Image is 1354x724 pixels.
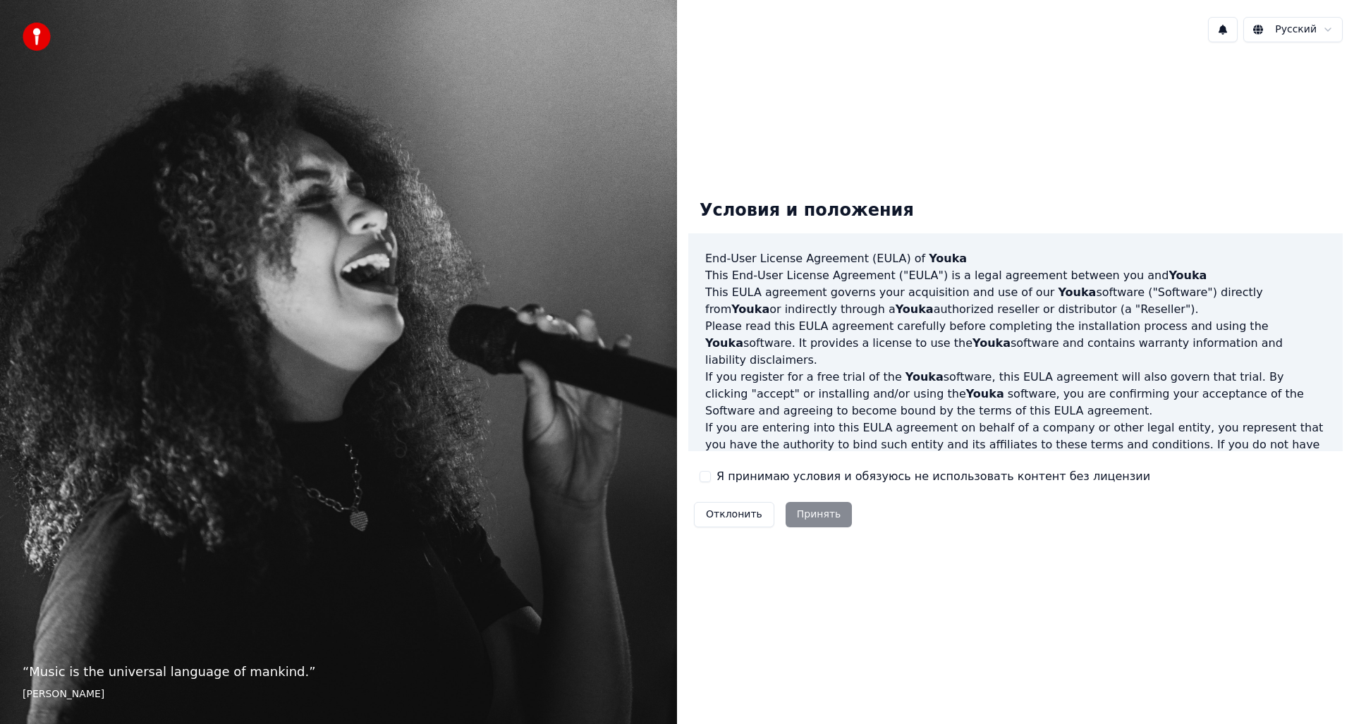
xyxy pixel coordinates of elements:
[1169,269,1207,282] span: Youka
[705,419,1326,487] p: If you are entering into this EULA agreement on behalf of a company or other legal entity, you re...
[23,23,51,51] img: youka
[905,370,944,384] span: Youka
[688,188,925,233] div: Условия и положения
[1058,286,1096,299] span: Youka
[705,250,1326,267] h3: End-User License Agreement (EULA) of
[716,468,1150,485] label: Я принимаю условия и обязуюсь не использовать контент без лицензии
[929,252,967,265] span: Youka
[705,369,1326,419] p: If you register for a free trial of the software, this EULA agreement will also govern that trial...
[705,284,1326,318] p: This EULA agreement governs your acquisition and use of our software ("Software") directly from o...
[705,267,1326,284] p: This End-User License Agreement ("EULA") is a legal agreement between you and
[23,687,654,701] footer: [PERSON_NAME]
[705,336,743,350] span: Youka
[966,387,1004,400] span: Youka
[23,662,654,682] p: “ Music is the universal language of mankind. ”
[972,336,1011,350] span: Youka
[896,302,934,316] span: Youka
[694,502,774,527] button: Отклонить
[705,318,1326,369] p: Please read this EULA agreement carefully before completing the installation process and using th...
[731,302,769,316] span: Youka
